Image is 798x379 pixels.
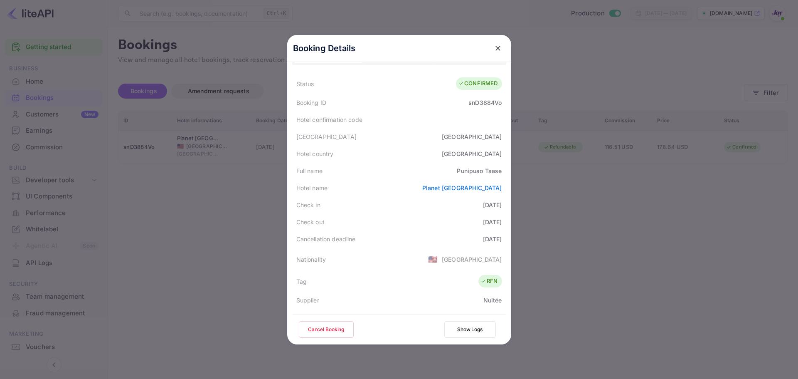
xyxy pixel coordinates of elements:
[296,218,325,226] div: Check out
[475,313,502,322] div: 9076239
[296,115,362,124] div: Hotel confirmation code
[296,235,356,243] div: Cancellation deadline
[483,201,502,209] div: [DATE]
[483,296,502,305] div: Nuitée
[296,183,328,192] div: Hotel name
[468,98,502,107] div: snD3884Vo
[296,132,357,141] div: [GEOGRAPHIC_DATA]
[442,149,502,158] div: [GEOGRAPHIC_DATA]
[457,166,502,175] div: Punipuao Taase
[296,277,307,286] div: Tag
[299,321,354,338] button: Cancel Booking
[442,132,502,141] div: [GEOGRAPHIC_DATA]
[296,166,323,175] div: Full name
[296,98,327,107] div: Booking ID
[296,296,319,305] div: Supplier
[293,42,356,54] p: Booking Details
[296,149,334,158] div: Hotel country
[490,41,505,56] button: close
[483,218,502,226] div: [DATE]
[296,255,326,264] div: Nationality
[428,252,438,267] span: United States
[296,313,351,322] div: Supplier booking ID
[296,79,314,88] div: Status
[444,321,496,338] button: Show Logs
[296,201,320,209] div: Check in
[480,277,498,285] div: RFN
[422,184,502,191] a: Planet [GEOGRAPHIC_DATA]
[458,79,498,88] div: CONFIRMED
[442,255,502,264] div: [GEOGRAPHIC_DATA]
[483,235,502,243] div: [DATE]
